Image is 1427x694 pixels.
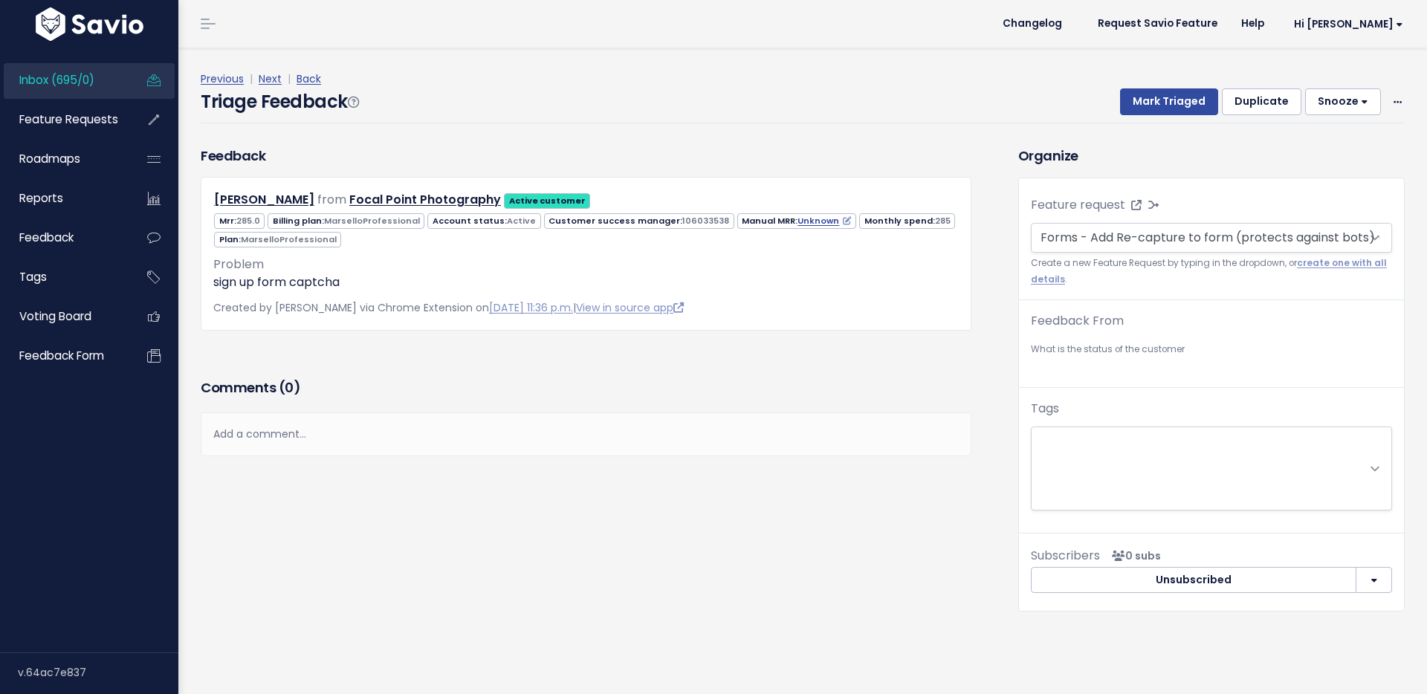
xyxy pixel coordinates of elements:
[509,195,586,207] strong: Active customer
[1018,146,1405,166] h3: Organize
[19,230,74,245] span: Feedback
[1031,547,1100,564] span: Subscribers
[682,215,729,227] span: 106033538
[214,191,314,208] a: [PERSON_NAME]
[214,213,265,229] span: Mrr:
[18,653,178,692] div: v.64ac7e837
[213,273,959,291] p: sign up form captcha
[859,213,955,229] span: Monthly spend:
[1031,400,1059,418] label: Tags
[1031,256,1392,288] small: Create a new Feature Request by typing in the dropdown, or .
[297,71,321,86] a: Back
[1294,19,1403,30] span: Hi [PERSON_NAME]
[1031,567,1356,594] button: Unsubscribed
[935,215,951,227] span: 285
[507,215,536,227] span: Active
[1031,342,1392,357] small: What is the status of the customer
[4,103,123,137] a: Feature Requests
[1222,88,1301,115] button: Duplicate
[236,215,260,227] span: 285.0
[4,260,123,294] a: Tags
[4,221,123,255] a: Feedback
[32,7,147,41] img: logo-white.9d6f32f41409.svg
[1031,257,1387,285] a: create one with all details
[1229,13,1276,35] a: Help
[4,339,123,373] a: Feedback form
[19,269,47,285] span: Tags
[213,300,684,315] span: Created by [PERSON_NAME] via Chrome Extension on |
[201,377,971,398] h3: Comments ( )
[19,72,94,88] span: Inbox (695/0)
[201,71,244,86] a: Previous
[19,348,104,363] span: Feedback form
[1120,88,1218,115] button: Mark Triaged
[349,191,501,208] a: Focal Point Photography
[576,300,684,315] a: View in source app
[285,378,294,397] span: 0
[213,256,264,273] span: Problem
[1031,196,1125,214] label: Feature request
[317,191,346,208] span: from
[241,233,337,245] span: MarselloProfessional
[737,213,856,229] span: Manual MRR:
[285,71,294,86] span: |
[544,213,734,229] span: Customer success manager:
[201,146,265,166] h3: Feedback
[427,213,540,229] span: Account status:
[247,71,256,86] span: |
[1086,13,1229,35] a: Request Savio Feature
[489,300,573,315] a: [DATE] 11:36 p.m.
[1106,548,1161,563] span: <p><strong>Subscribers</strong><br><br> No subscribers yet<br> </p>
[19,111,118,127] span: Feature Requests
[1276,13,1415,36] a: Hi [PERSON_NAME]
[4,299,123,334] a: Voting Board
[4,181,123,215] a: Reports
[4,63,123,97] a: Inbox (695/0)
[797,215,851,227] a: Unknown
[214,232,341,247] span: Plan:
[201,412,971,456] div: Add a comment...
[4,142,123,176] a: Roadmaps
[19,190,63,206] span: Reports
[1003,19,1062,29] span: Changelog
[201,88,358,115] h4: Triage Feedback
[19,151,80,166] span: Roadmaps
[268,213,424,229] span: Billing plan:
[324,215,420,227] span: MarselloProfessional
[1031,312,1124,330] label: Feedback From
[19,308,91,324] span: Voting Board
[1305,88,1381,115] button: Snooze
[259,71,282,86] a: Next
